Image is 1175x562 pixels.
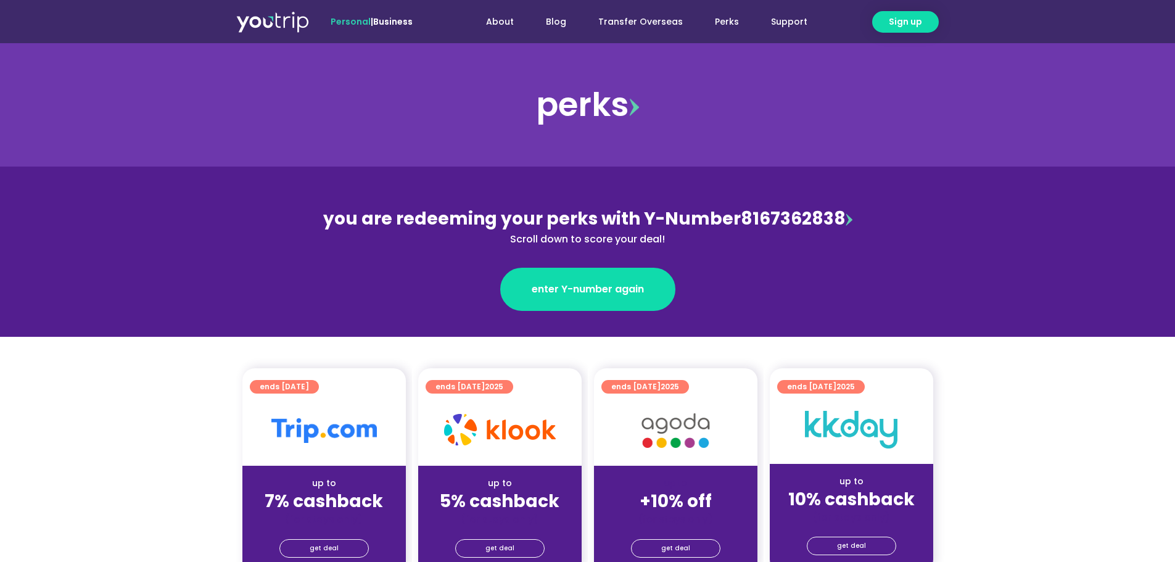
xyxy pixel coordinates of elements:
span: up to [664,477,687,489]
a: About [470,10,530,33]
span: Personal [331,15,371,28]
strong: 10% cashback [788,487,915,511]
span: 2025 [485,381,503,392]
div: (for stays only) [780,511,923,524]
span: 2025 [661,381,679,392]
a: Transfer Overseas [582,10,699,33]
a: get deal [279,539,369,558]
span: get deal [310,540,339,557]
div: (for stays only) [604,513,748,526]
span: ends [DATE] [260,380,309,394]
span: Sign up [889,15,922,28]
span: get deal [837,537,866,555]
strong: 5% cashback [440,489,559,513]
div: (for stays only) [428,513,572,526]
div: Scroll down to score your deal! [320,232,855,247]
nav: Menu [446,10,823,33]
a: get deal [631,539,720,558]
span: | [331,15,413,28]
span: get deal [485,540,514,557]
a: ends [DATE]2025 [426,380,513,394]
span: ends [DATE] [787,380,855,394]
a: Business [373,15,413,28]
div: up to [780,475,923,488]
div: (for stays only) [252,513,396,526]
span: ends [DATE] [611,380,679,394]
a: Perks [699,10,755,33]
a: ends [DATE]2025 [777,380,865,394]
a: ends [DATE]2025 [601,380,689,394]
span: 2025 [836,381,855,392]
a: Sign up [872,11,939,33]
a: get deal [807,537,896,555]
a: ends [DATE] [250,380,319,394]
div: up to [252,477,396,490]
a: enter Y-number again [500,268,675,311]
div: 8167362838 [320,206,855,247]
a: get deal [455,539,545,558]
div: up to [428,477,572,490]
span: enter Y-number again [532,282,644,297]
strong: 7% cashback [265,489,383,513]
a: Support [755,10,823,33]
strong: +10% off [640,489,712,513]
a: Blog [530,10,582,33]
span: get deal [661,540,690,557]
span: you are redeeming your perks with Y-Number [323,207,741,231]
span: ends [DATE] [435,380,503,394]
